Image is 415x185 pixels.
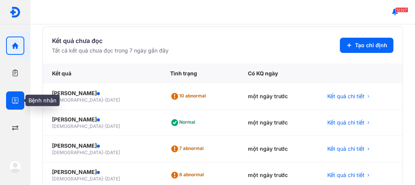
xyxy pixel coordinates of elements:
[52,47,169,54] div: Tất cả kết quả chưa đọc trong 7 ngày gần đây
[239,136,318,162] div: một ngày trước
[103,97,105,103] span: -
[395,7,408,13] span: 12327
[52,150,103,155] span: [DEMOGRAPHIC_DATA]
[103,123,105,129] span: -
[105,176,120,182] span: [DATE]
[52,176,103,182] span: [DEMOGRAPHIC_DATA]
[103,150,105,155] span: -
[239,83,318,110] div: một ngày trước
[340,38,393,53] button: Tạo chỉ định
[170,169,207,181] div: 8 abnormal
[52,116,152,123] div: [PERSON_NAME]
[327,119,365,126] span: Kết quả chi tiết
[52,89,152,97] div: [PERSON_NAME]
[43,64,161,83] div: Kết quả
[161,64,239,83] div: Tình trạng
[239,64,318,83] div: Có KQ ngày
[105,150,120,155] span: [DATE]
[239,110,318,136] div: một ngày trước
[327,171,365,179] span: Kết quả chi tiết
[9,161,21,173] img: logo
[105,123,120,129] span: [DATE]
[105,97,120,103] span: [DATE]
[327,145,365,153] span: Kết quả chi tiết
[170,90,209,102] div: 10 abnormal
[52,123,103,129] span: [DEMOGRAPHIC_DATA]
[52,142,152,150] div: [PERSON_NAME]
[170,116,198,129] div: Normal
[355,41,387,49] span: Tạo chỉ định
[52,168,152,176] div: [PERSON_NAME]
[52,97,103,103] span: [DEMOGRAPHIC_DATA]
[327,92,365,100] span: Kết quả chi tiết
[9,6,21,18] img: logo
[103,176,105,182] span: -
[52,36,169,45] div: Kết quả chưa đọc
[170,143,207,155] div: 7 abnormal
